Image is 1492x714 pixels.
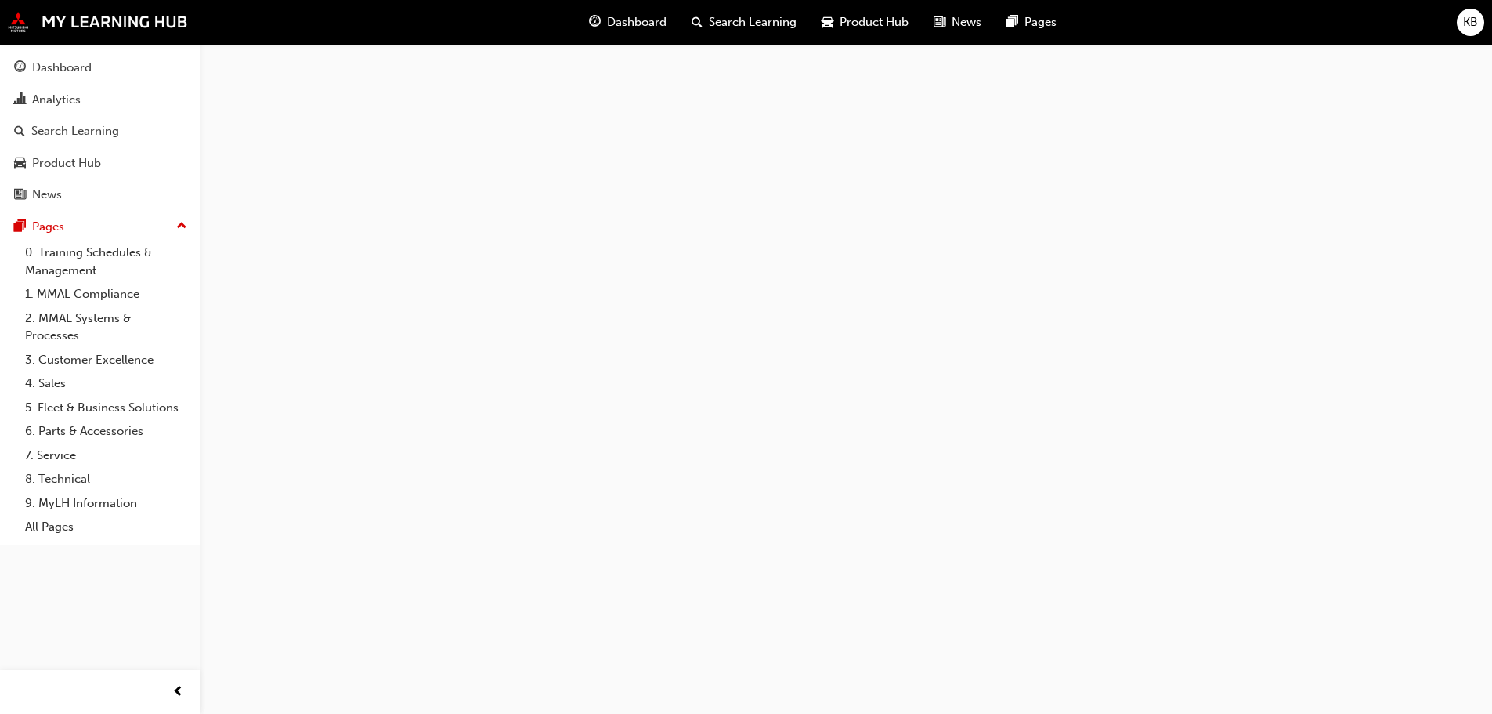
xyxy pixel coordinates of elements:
[19,467,193,491] a: 8. Technical
[19,444,193,468] a: 7. Service
[6,53,193,82] a: Dashboard
[32,186,62,204] div: News
[19,306,193,348] a: 2. MMAL Systems & Processes
[6,85,193,114] a: Analytics
[840,13,909,31] span: Product Hub
[19,515,193,539] a: All Pages
[19,348,193,372] a: 3. Customer Excellence
[1463,13,1478,31] span: KB
[822,13,833,32] span: car-icon
[679,6,809,38] a: search-iconSearch Learning
[1024,13,1057,31] span: Pages
[14,61,26,75] span: guage-icon
[32,154,101,172] div: Product Hub
[6,117,193,146] a: Search Learning
[934,13,945,32] span: news-icon
[14,125,25,139] span: search-icon
[1457,9,1484,36] button: KB
[8,12,188,32] img: mmal
[31,122,119,140] div: Search Learning
[19,371,193,396] a: 4. Sales
[6,50,193,212] button: DashboardAnalyticsSearch LearningProduct HubNews
[6,180,193,209] a: News
[19,491,193,516] a: 9. MyLH Information
[19,396,193,420] a: 5. Fleet & Business Solutions
[32,218,64,236] div: Pages
[921,6,994,38] a: news-iconNews
[6,212,193,241] button: Pages
[1006,13,1018,32] span: pages-icon
[14,188,26,202] span: news-icon
[32,91,81,109] div: Analytics
[19,282,193,306] a: 1. MMAL Compliance
[19,419,193,444] a: 6. Parts & Accessories
[994,6,1069,38] a: pages-iconPages
[6,149,193,178] a: Product Hub
[14,93,26,107] span: chart-icon
[709,13,797,31] span: Search Learning
[14,220,26,234] span: pages-icon
[14,157,26,171] span: car-icon
[589,13,601,32] span: guage-icon
[692,13,703,32] span: search-icon
[607,13,667,31] span: Dashboard
[32,59,92,77] div: Dashboard
[172,683,184,702] span: prev-icon
[176,216,187,237] span: up-icon
[952,13,981,31] span: News
[809,6,921,38] a: car-iconProduct Hub
[576,6,679,38] a: guage-iconDashboard
[19,241,193,282] a: 0. Training Schedules & Management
